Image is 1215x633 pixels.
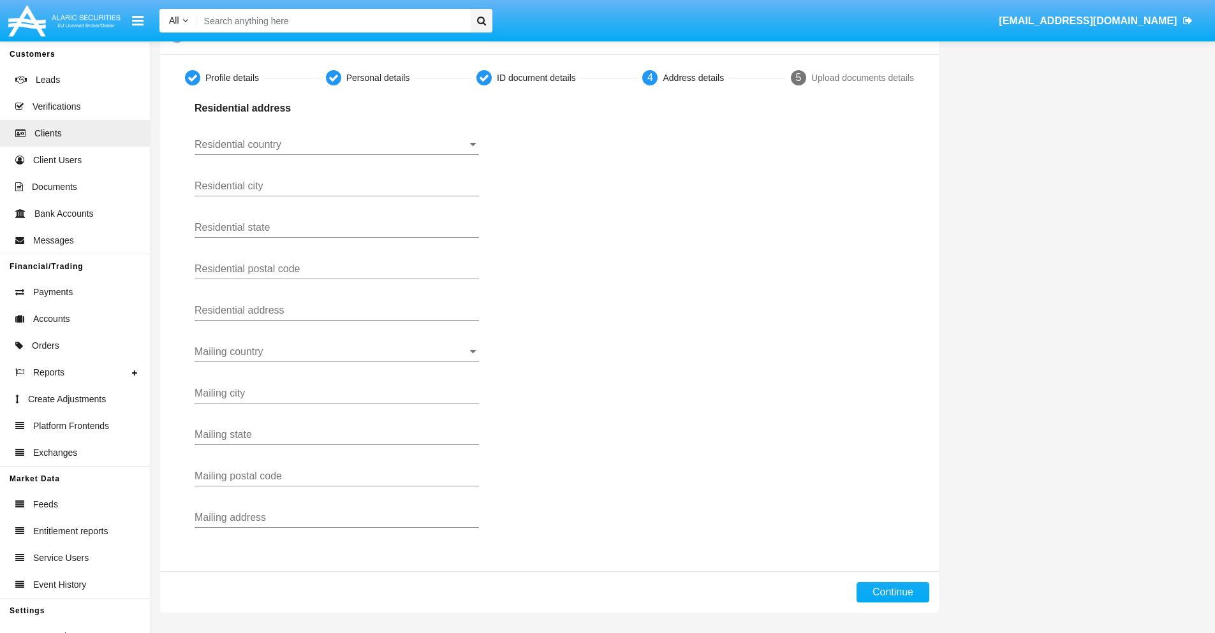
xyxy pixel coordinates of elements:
[33,100,80,113] span: Verifications
[32,180,77,194] span: Documents
[663,71,724,85] div: Address details
[33,446,77,460] span: Exchanges
[647,72,653,83] span: 4
[33,419,109,433] span: Platform Frontends
[28,393,106,406] span: Create Adjustments
[33,312,70,326] span: Accounts
[34,127,62,140] span: Clients
[811,71,914,85] div: Upload documents details
[33,154,82,167] span: Client Users
[159,14,198,27] a: All
[33,578,86,592] span: Event History
[198,9,466,33] input: Search
[205,71,259,85] div: Profile details
[33,551,89,565] span: Service Users
[33,525,108,538] span: Entitlement reports
[33,498,58,511] span: Feeds
[33,234,74,247] span: Messages
[999,15,1177,26] span: [EMAIL_ADDRESS][DOMAIN_NAME]
[33,366,64,379] span: Reports
[795,72,801,83] span: 5
[6,2,122,40] img: Logo image
[857,582,929,602] button: Continue
[32,339,59,353] span: Orders
[33,286,73,299] span: Payments
[195,101,479,116] p: Residential address
[993,3,1199,39] a: [EMAIL_ADDRESS][DOMAIN_NAME]
[346,71,410,85] div: Personal details
[497,71,576,85] div: ID document details
[36,73,60,87] span: Leads
[169,15,179,25] span: All
[34,207,94,221] span: Bank Accounts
